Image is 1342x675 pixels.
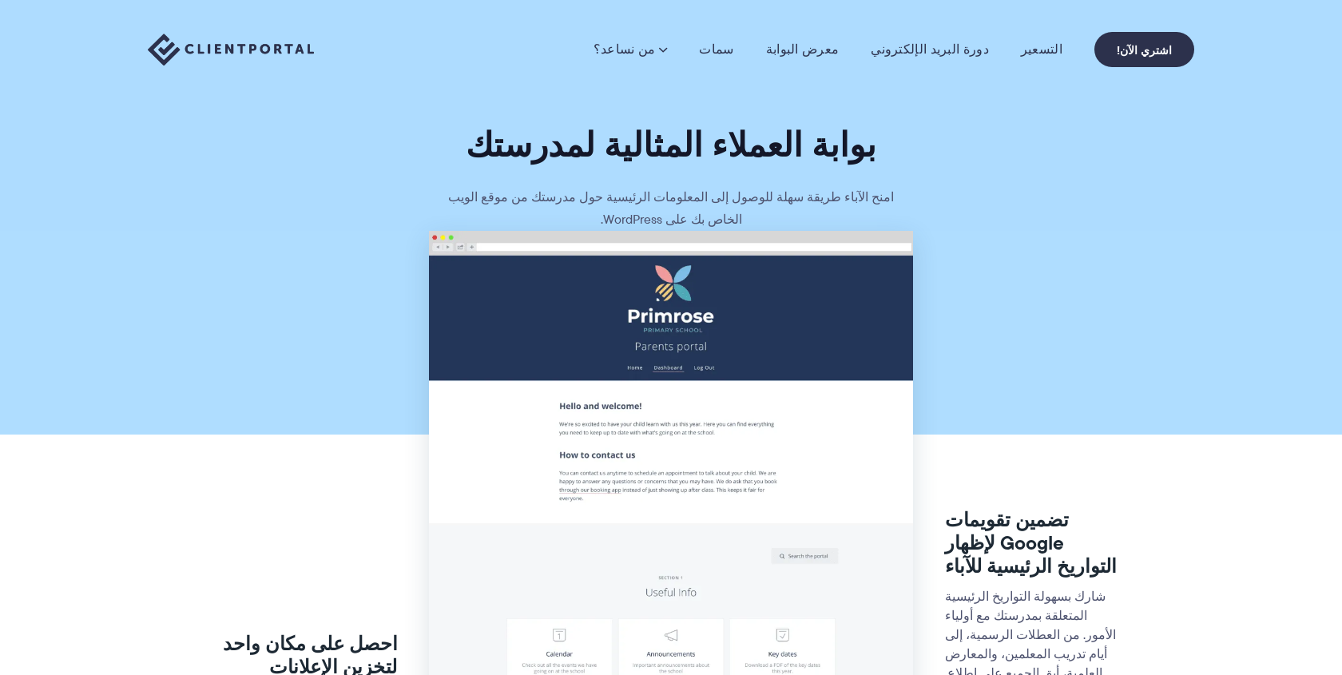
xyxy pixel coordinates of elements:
[1021,40,1062,58] font: التسعير
[1021,42,1062,58] a: التسعير
[1117,42,1172,59] font: اشتري الآن!
[699,42,733,58] a: سمات
[871,42,989,58] a: دورة البريد الإلكتروني
[1094,32,1194,67] a: اشتري الآن!
[594,40,656,58] font: من نساعد؟
[945,505,1117,581] font: تضمين تقويمات Google لإظهار التواريخ الرئيسية للآباء
[766,42,840,58] a: معرض البوابة
[594,42,668,58] a: من نساعد؟
[699,40,733,58] font: سمات
[766,40,840,58] font: معرض البوابة
[871,40,989,58] font: دورة البريد الإلكتروني
[448,188,894,228] font: امنح الآباء طريقة سهلة للوصول إلى المعلومات الرئيسية حول مدرستك من موقع الويب الخاص بك على WordPr...
[466,119,876,170] font: بوابة العملاء المثالية لمدرستك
